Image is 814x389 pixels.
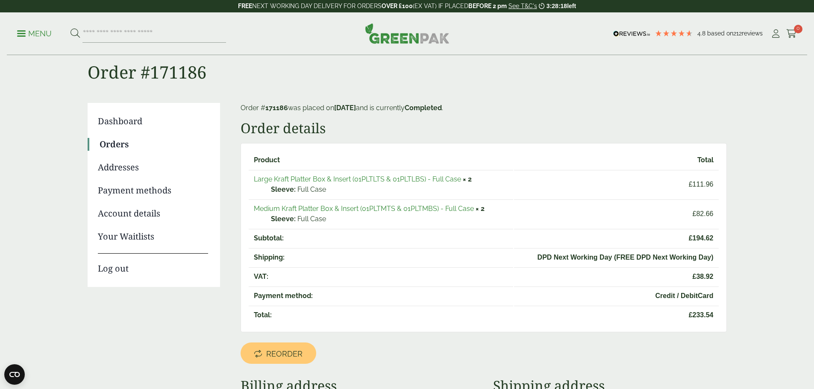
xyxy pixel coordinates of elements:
[254,205,474,213] a: Medium Kraft Platter Box & Insert (01PLTMTS & 01PLTMBS) - Full Case
[514,287,719,305] td: Credit / DebitCard
[519,310,714,320] span: 233.54
[697,30,707,37] span: 4.8
[241,342,316,364] a: Reorder
[508,3,537,9] a: See T&C's
[468,3,507,9] strong: BEFORE 2 pm
[547,3,567,9] span: 3:28:18
[733,30,742,37] span: 212
[266,349,303,359] span: Reorder
[689,181,693,188] span: £
[786,27,797,40] a: 0
[707,30,733,37] span: Based on
[463,175,472,183] strong: × 2
[742,30,763,37] span: reviews
[98,184,208,197] a: Payment methods
[254,175,461,183] a: Large Kraft Platter Box & Insert (01PLTLTS & 01PLTLBS) - Full Case
[17,29,52,39] p: Menu
[689,234,693,242] span: £
[770,29,781,38] i: My Account
[249,287,513,305] th: Payment method:
[689,311,693,319] span: £
[271,214,508,224] p: Full Case
[249,151,513,169] th: Product
[655,29,693,37] div: 4.79 Stars
[249,248,513,266] th: Shipping:
[613,31,650,37] img: REVIEWS.io
[17,29,52,37] a: Menu
[519,272,714,282] span: 38.92
[693,210,696,217] span: £
[514,151,719,169] th: Total
[693,273,696,280] span: £
[519,233,714,243] span: 194.62
[693,210,714,217] bdi: 82.66
[365,23,450,44] img: GreenPak Supplies
[98,253,208,275] a: Log out
[265,104,288,112] mark: 171186
[271,184,508,195] p: Full Case
[241,120,727,136] h2: Order details
[98,207,208,220] a: Account details
[514,248,719,266] td: DPD Next Working Day (FREE DPD Next Working Day)
[271,214,296,224] strong: Sleeve:
[405,104,442,112] mark: Completed
[4,364,25,385] button: Open CMP widget
[88,35,727,82] h1: Order #171186
[249,229,513,247] th: Subtotal:
[794,25,802,33] span: 0
[238,3,252,9] strong: FREE
[98,230,208,243] a: Your Waitlists
[100,138,208,151] a: Orders
[786,29,797,38] i: Cart
[98,161,208,174] a: Addresses
[249,267,513,286] th: VAT:
[249,306,513,324] th: Total:
[382,3,413,9] strong: OVER £100
[98,115,208,128] a: Dashboard
[271,184,296,195] strong: Sleeve:
[334,104,356,112] mark: [DATE]
[476,205,485,213] strong: × 2
[241,103,727,113] p: Order # was placed on and is currently .
[689,181,714,188] bdi: 111.96
[567,3,576,9] span: left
